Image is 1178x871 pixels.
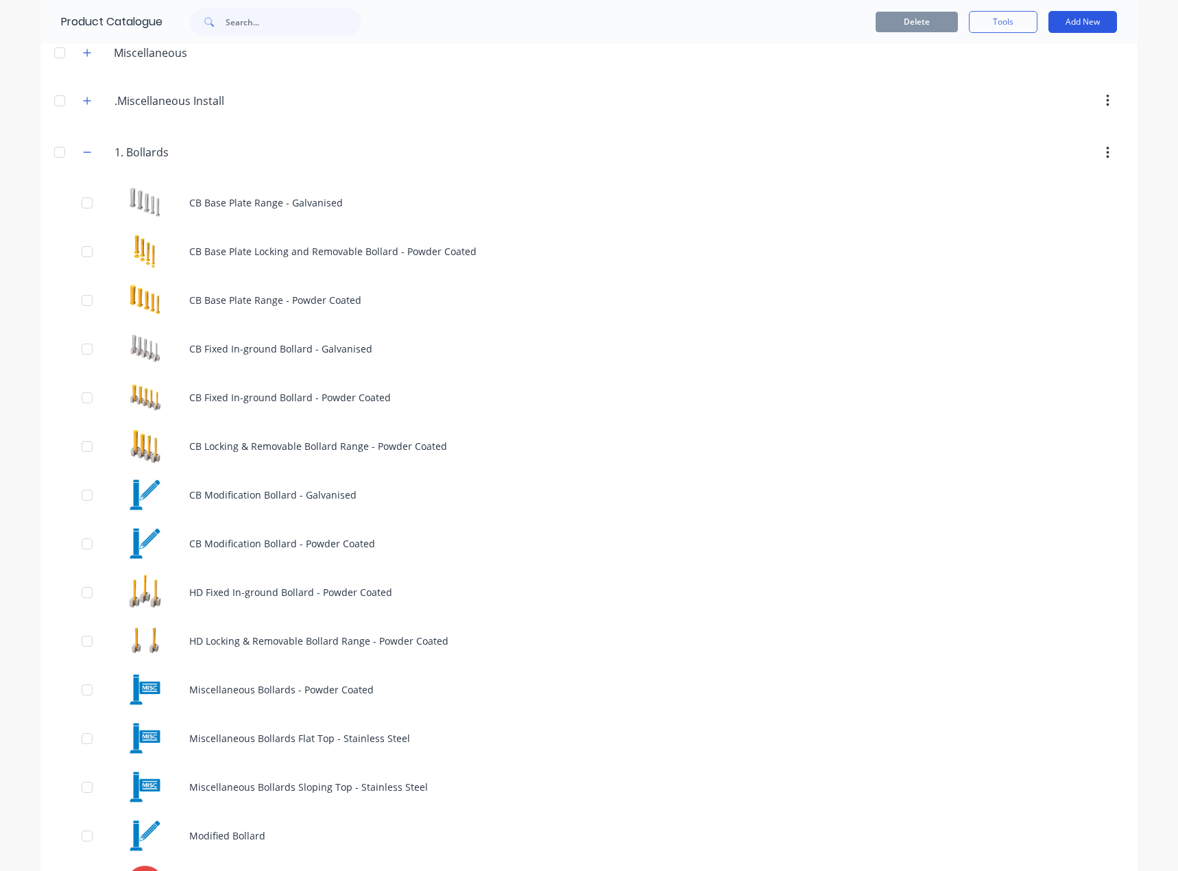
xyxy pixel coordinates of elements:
div: CB Base Plate Locking and Removable Bollard - Powder CoatedCB Base Plate Locking and Removable Bo... [40,227,1138,276]
div: HD Fixed In-ground Bollard - Powder CoatedHD Fixed In-ground Bollard - Powder Coated [40,568,1138,617]
div: Miscellaneous Bollards - Powder CoatedMiscellaneous Bollards - Powder Coated [40,665,1138,714]
div: CB Locking & Removable Bollard Range - Powder CoatedCB Locking & Removable Bollard Range - Powder... [40,422,1138,470]
div: CB Modification Bollard - Powder CoatedCB Modification Bollard - Powder Coated [40,519,1138,568]
div: Modified BollardModified Bollard [40,811,1138,860]
input: Enter category name [115,144,277,160]
div: CB Modification Bollard - Galvanised CB Modification Bollard - Galvanised [40,470,1138,519]
div: CB Base Plate Range - Powder CoatedCB Base Plate Range - Powder Coated [40,276,1138,324]
div: Miscellaneous [103,45,198,61]
input: Enter category name [115,93,277,109]
div: Miscellaneous Bollards Sloping Top - Stainless SteelMiscellaneous Bollards Sloping Top - Stainles... [40,763,1138,811]
button: Tools [969,11,1037,33]
input: Search... [226,8,361,36]
div: CB Base Plate Range - GalvanisedCB Base Plate Range - Galvanised [40,178,1138,227]
button: Add New [1048,11,1117,33]
button: Delete [876,12,958,32]
div: HD Locking & Removable Bollard Range - Powder CoatedHD Locking & Removable Bollard Range - Powder... [40,617,1138,665]
div: Miscellaneous Bollards Flat Top - Stainless SteelMiscellaneous Bollards Flat Top - Stainless Steel [40,714,1138,763]
div: CB Fixed In-ground Bollard - Powder CoatedCB Fixed In-ground Bollard - Powder Coated [40,373,1138,422]
div: CB Fixed In-ground Bollard - GalvanisedCB Fixed In-ground Bollard - Galvanised [40,324,1138,373]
